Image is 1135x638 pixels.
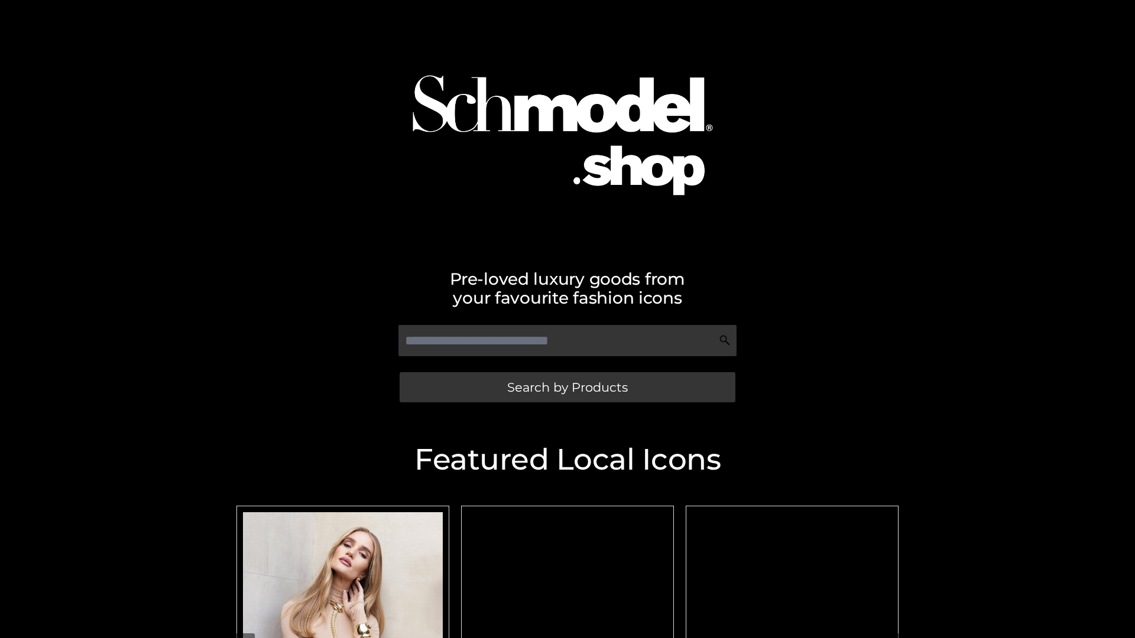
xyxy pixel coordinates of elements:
h2: Featured Local Icons​ [231,445,904,474]
img: Search Icon [719,334,731,346]
h2: Pre-loved luxury goods from your favourite fashion icons [231,269,904,307]
span: Search by Products [507,381,628,393]
a: Search by Products [400,372,735,402]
